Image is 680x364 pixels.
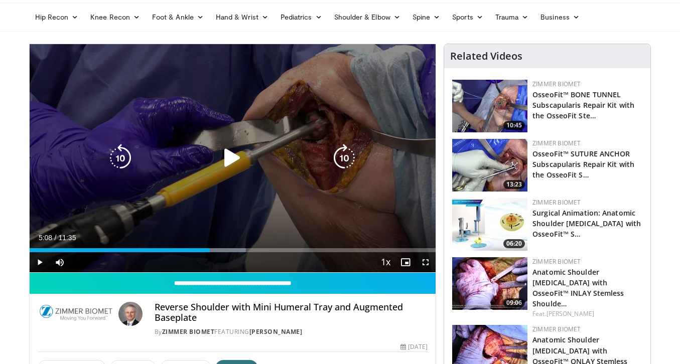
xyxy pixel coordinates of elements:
[39,234,52,242] span: 5:08
[155,327,428,336] div: By FEATURING
[249,327,303,336] a: [PERSON_NAME]
[55,234,57,242] span: /
[446,7,489,27] a: Sports
[532,267,624,308] a: Anatomic Shoulder [MEDICAL_DATA] with OsseoFit™ INLAY Stemless Shoulde…
[532,198,581,207] a: Zimmer Biomet
[452,198,527,251] a: 06:20
[452,139,527,192] img: 40c8acad-cf15-4485-a741-123ec1ccb0c0.150x105_q85_crop-smart_upscale.jpg
[30,248,436,252] div: Progress Bar
[532,80,581,88] a: Zimmer Biomet
[30,44,436,273] video-js: Video Player
[38,302,114,326] img: Zimmer Biomet
[416,252,436,272] button: Fullscreen
[162,327,215,336] a: Zimmer Biomet
[503,239,525,248] span: 06:20
[58,234,76,242] span: 11:35
[503,298,525,307] span: 09:06
[532,208,641,239] a: Surgical Animation: Anatomic Shoulder [MEDICAL_DATA] with OsseoFit™ S…
[155,302,428,323] h4: Reverse Shoulder with Mini Humeral Tray and Augmented Baseplate
[118,302,143,326] img: Avatar
[210,7,275,27] a: Hand & Wrist
[375,252,395,272] button: Playback Rate
[146,7,210,27] a: Foot & Ankle
[395,252,416,272] button: Enable picture-in-picture mode
[503,180,525,189] span: 13:23
[406,7,446,27] a: Spine
[328,7,406,27] a: Shoulder & Elbow
[503,121,525,130] span: 10:45
[50,252,70,272] button: Mute
[452,257,527,310] a: 09:06
[450,50,522,62] h4: Related Videos
[489,7,535,27] a: Trauma
[452,80,527,132] a: 10:45
[532,325,581,333] a: Zimmer Biomet
[547,309,594,318] a: [PERSON_NAME]
[452,139,527,192] a: 13:23
[532,149,634,179] a: OsseoFit™ SUTURE ANCHOR Subscapularis Repair Kit with the OsseoFit S…
[532,257,581,266] a: Zimmer Biomet
[84,7,146,27] a: Knee Recon
[452,257,527,310] img: 59d0d6d9-feca-4357-b9cd-4bad2cd35cb6.150x105_q85_crop-smart_upscale.jpg
[534,7,586,27] a: Business
[532,90,634,120] a: OsseoFit™ BONE TUNNEL Subscapularis Repair Kit with the OsseoFit Ste…
[275,7,328,27] a: Pediatrics
[400,342,428,351] div: [DATE]
[29,7,85,27] a: Hip Recon
[532,139,581,147] a: Zimmer Biomet
[532,309,642,318] div: Feat.
[452,198,527,251] img: 84e7f812-2061-4fff-86f6-cdff29f66ef4.150x105_q85_crop-smart_upscale.jpg
[30,252,50,272] button: Play
[452,80,527,132] img: 2f1af013-60dc-4d4f-a945-c3496bd90c6e.150x105_q85_crop-smart_upscale.jpg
